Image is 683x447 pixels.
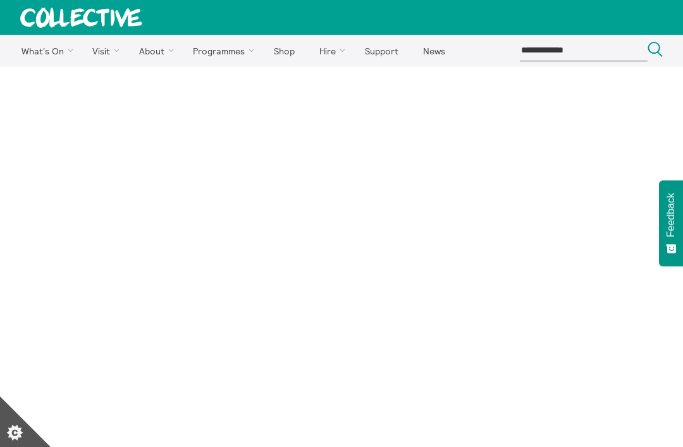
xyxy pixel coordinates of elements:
[262,35,305,66] a: Shop
[665,193,677,237] span: Feedback
[10,35,79,66] a: What's On
[412,35,456,66] a: News
[659,180,683,266] button: Feedback - Show survey
[354,35,409,66] a: Support
[309,35,352,66] a: Hire
[182,35,261,66] a: Programmes
[128,35,180,66] a: About
[82,35,126,66] a: Visit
